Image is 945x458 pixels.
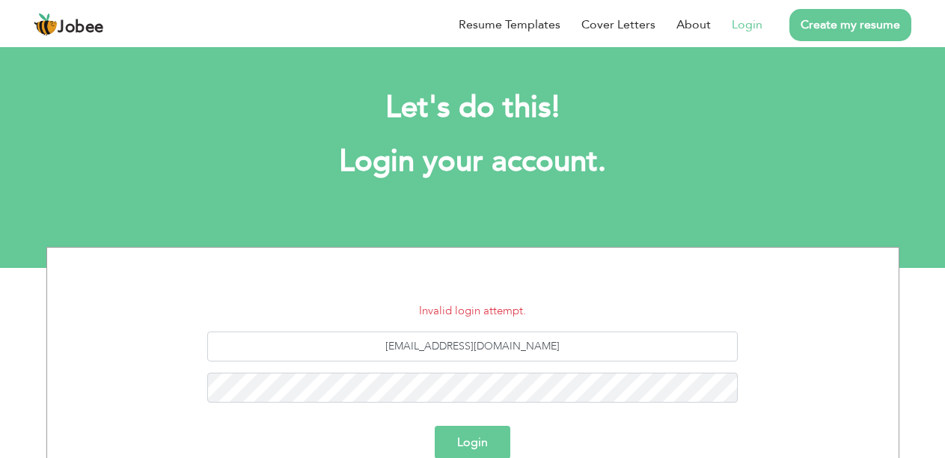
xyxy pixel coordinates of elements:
a: Resume Templates [459,16,560,34]
img: jobee.io [34,13,58,37]
a: About [676,16,711,34]
a: Login [732,16,762,34]
a: Create my resume [789,9,911,41]
span: Jobee [58,19,104,36]
li: Invalid login attempt. [58,302,887,320]
h1: Login your account. [69,142,877,181]
a: Cover Letters [581,16,655,34]
h2: Let's do this! [69,88,877,127]
a: Jobee [34,13,104,37]
input: Email [207,332,738,361]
